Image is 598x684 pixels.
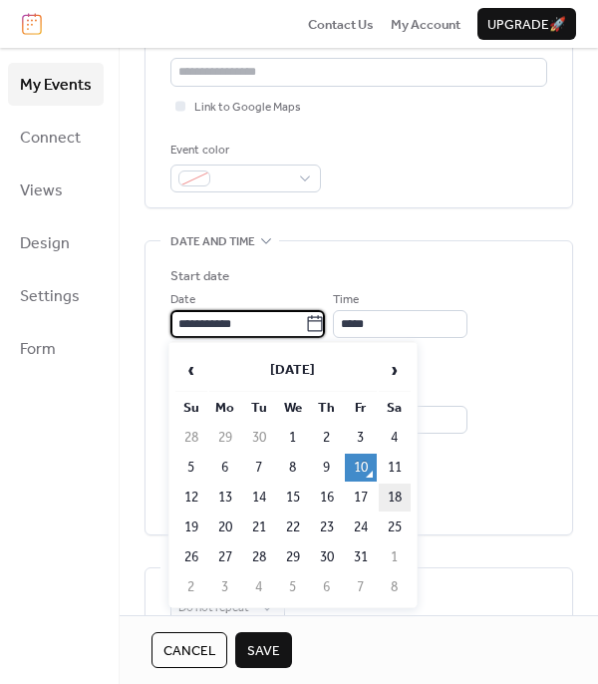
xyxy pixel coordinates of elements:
[8,274,104,317] a: Settings
[345,394,377,422] th: Fr
[209,484,241,512] td: 13
[235,632,292,668] button: Save
[379,513,411,541] td: 25
[311,543,343,571] td: 30
[379,543,411,571] td: 1
[22,13,42,35] img: logo
[311,394,343,422] th: Th
[170,35,543,55] div: Location
[379,394,411,422] th: Sa
[8,327,104,370] a: Form
[243,543,275,571] td: 28
[380,350,410,390] span: ›
[209,394,241,422] th: Mo
[175,543,207,571] td: 26
[277,424,309,452] td: 1
[345,424,377,452] td: 3
[176,350,206,390] span: ‹
[170,232,255,252] span: Date and time
[379,454,411,482] td: 11
[311,424,343,452] td: 2
[345,573,377,601] td: 7
[243,454,275,482] td: 7
[247,641,280,661] span: Save
[194,98,301,118] span: Link to Google Maps
[175,424,207,452] td: 28
[391,14,460,34] a: My Account
[170,290,195,310] span: Date
[20,175,63,206] span: Views
[20,281,80,312] span: Settings
[311,484,343,512] td: 16
[477,8,576,40] button: Upgrade🚀
[277,513,309,541] td: 22
[175,573,207,601] td: 2
[487,15,566,35] span: Upgrade 🚀
[345,543,377,571] td: 31
[8,169,104,211] a: Views
[277,573,309,601] td: 5
[209,424,241,452] td: 29
[379,424,411,452] td: 4
[345,513,377,541] td: 24
[345,454,377,482] td: 10
[379,484,411,512] td: 18
[163,641,215,661] span: Cancel
[8,63,104,106] a: My Events
[175,454,207,482] td: 5
[243,573,275,601] td: 4
[243,424,275,452] td: 30
[209,513,241,541] td: 20
[379,573,411,601] td: 8
[209,349,377,392] th: [DATE]
[243,394,275,422] th: Tu
[170,266,229,286] div: Start date
[243,513,275,541] td: 21
[20,334,56,365] span: Form
[277,454,309,482] td: 8
[175,484,207,512] td: 12
[311,454,343,482] td: 9
[308,14,374,34] a: Contact Us
[311,573,343,601] td: 6
[311,513,343,541] td: 23
[209,543,241,571] td: 27
[20,70,92,101] span: My Events
[277,394,309,422] th: We
[170,141,317,161] div: Event color
[8,116,104,159] a: Connect
[345,484,377,512] td: 17
[175,394,207,422] th: Su
[333,290,359,310] span: Time
[308,15,374,35] span: Contact Us
[20,228,70,259] span: Design
[8,221,104,264] a: Design
[209,573,241,601] td: 3
[209,454,241,482] td: 6
[243,484,275,512] td: 14
[175,513,207,541] td: 19
[151,632,227,668] button: Cancel
[391,15,460,35] span: My Account
[20,123,81,154] span: Connect
[277,484,309,512] td: 15
[277,543,309,571] td: 29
